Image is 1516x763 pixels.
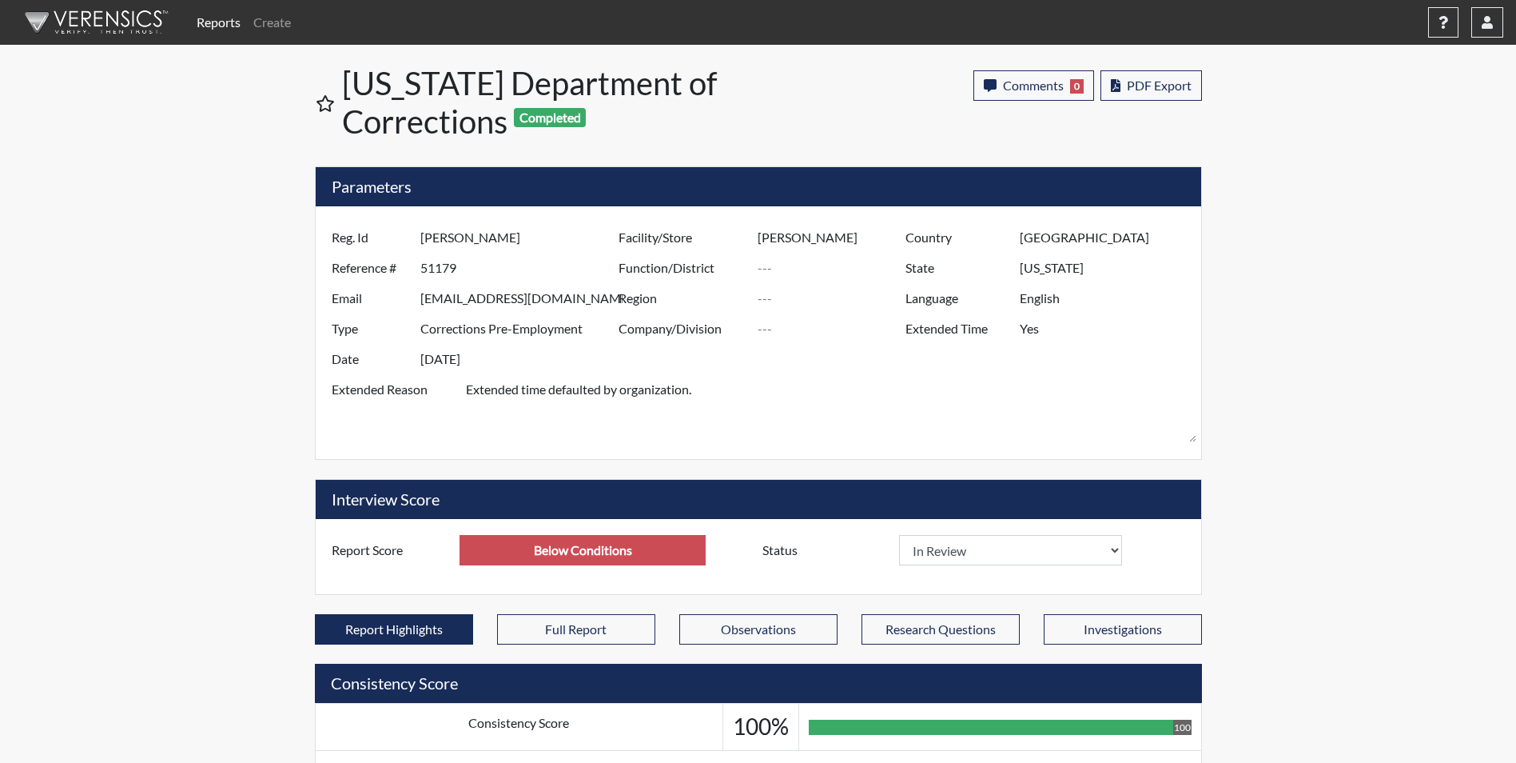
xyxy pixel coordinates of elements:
button: Investigations [1044,614,1202,645]
span: Comments [1003,78,1064,93]
label: Type [320,314,420,344]
div: 100 [1173,720,1192,735]
label: Status [750,535,899,565]
button: Report Highlights [315,614,473,645]
label: Region [607,283,758,314]
label: Email [320,283,420,314]
input: --- [758,314,909,344]
input: --- [420,344,623,374]
input: --- [758,222,909,253]
input: --- [758,283,909,314]
h3: 100% [733,713,789,741]
a: Create [247,6,297,38]
input: --- [758,253,909,283]
input: --- [420,314,623,344]
h5: Consistency Score [315,664,1202,703]
label: Reference # [320,253,420,283]
h5: Interview Score [316,480,1201,519]
label: Date [320,344,420,374]
span: Completed [514,108,586,127]
button: Comments0 [973,70,1094,101]
input: --- [1020,222,1196,253]
label: Reg. Id [320,222,420,253]
input: --- [1020,253,1196,283]
input: --- [1020,314,1196,344]
label: Country [893,222,1020,253]
button: Full Report [497,614,655,645]
input: --- [460,535,706,565]
input: --- [420,283,623,314]
a: Reports [190,6,247,38]
label: Extended Reason [320,374,466,443]
label: Report Score [320,535,460,565]
h1: [US_STATE] Department of Corrections [342,64,760,141]
input: --- [420,222,623,253]
input: --- [420,253,623,283]
span: PDF Export [1127,78,1192,93]
label: Company/Division [607,314,758,344]
label: Extended Time [893,314,1020,344]
label: Function/District [607,253,758,283]
td: Consistency Score [315,704,722,751]
span: 0 [1070,79,1084,94]
label: State [893,253,1020,283]
input: --- [1020,283,1196,314]
button: Observations [679,614,838,645]
div: Document a decision to hire or decline a candiate [750,535,1197,565]
button: Research Questions [861,614,1020,645]
label: Facility/Store [607,222,758,253]
button: PDF Export [1100,70,1202,101]
h5: Parameters [316,167,1201,206]
label: Language [893,283,1020,314]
